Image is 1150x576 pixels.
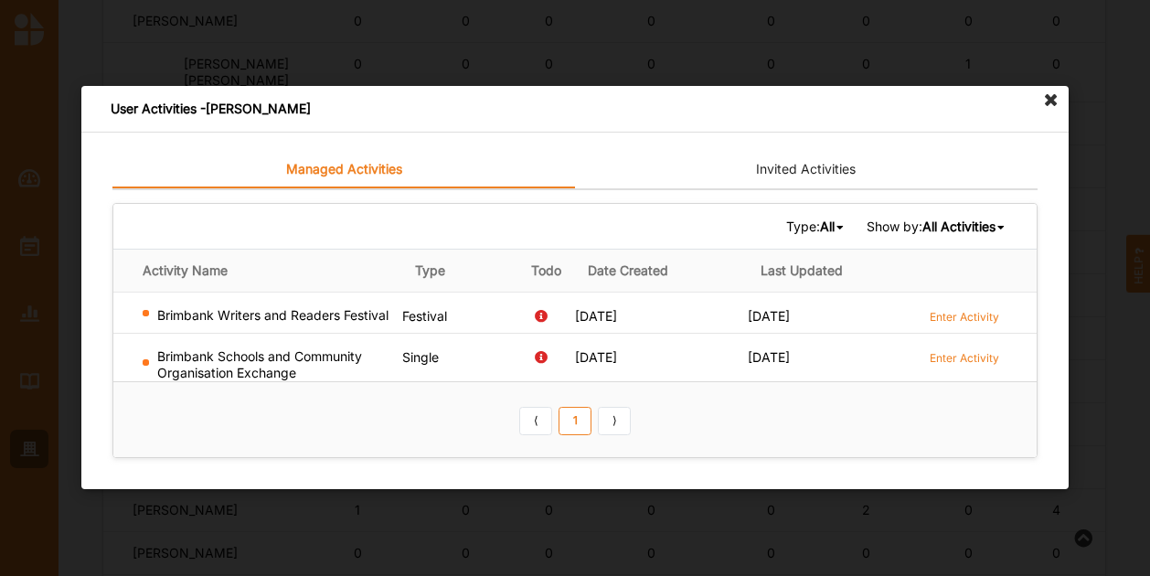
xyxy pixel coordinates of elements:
th: Last Updated [748,250,921,293]
span: Single [402,349,439,365]
span: Festival [402,308,447,324]
span: [DATE] [575,349,617,365]
a: Invited Activities [575,152,1038,188]
a: Enter Activity [930,348,999,366]
span: Show by: [867,219,1007,235]
a: Enter Activity [930,307,999,325]
span: [DATE] [748,308,790,324]
div: Pagination Navigation [516,404,634,435]
div: Brimbank Schools and Community Organisation Exchange [143,348,395,381]
div: User Activities - [PERSON_NAME] [81,86,1069,133]
a: 1 [559,407,591,436]
th: Type [402,250,517,293]
th: Todo [517,250,575,293]
label: Enter Activity [930,309,999,325]
b: All Activities [922,219,996,234]
div: Brimbank Writers and Readers Festival [143,307,395,324]
span: Type: [786,219,847,235]
span: [DATE] [748,349,790,365]
th: Date Created [575,250,748,293]
a: Managed Activities [112,152,575,188]
span: [DATE] [575,308,617,324]
a: Previous item [519,407,552,436]
b: All [820,219,835,234]
th: Activity Name [113,250,402,293]
a: Next item [598,407,631,436]
label: Enter Activity [930,350,999,366]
